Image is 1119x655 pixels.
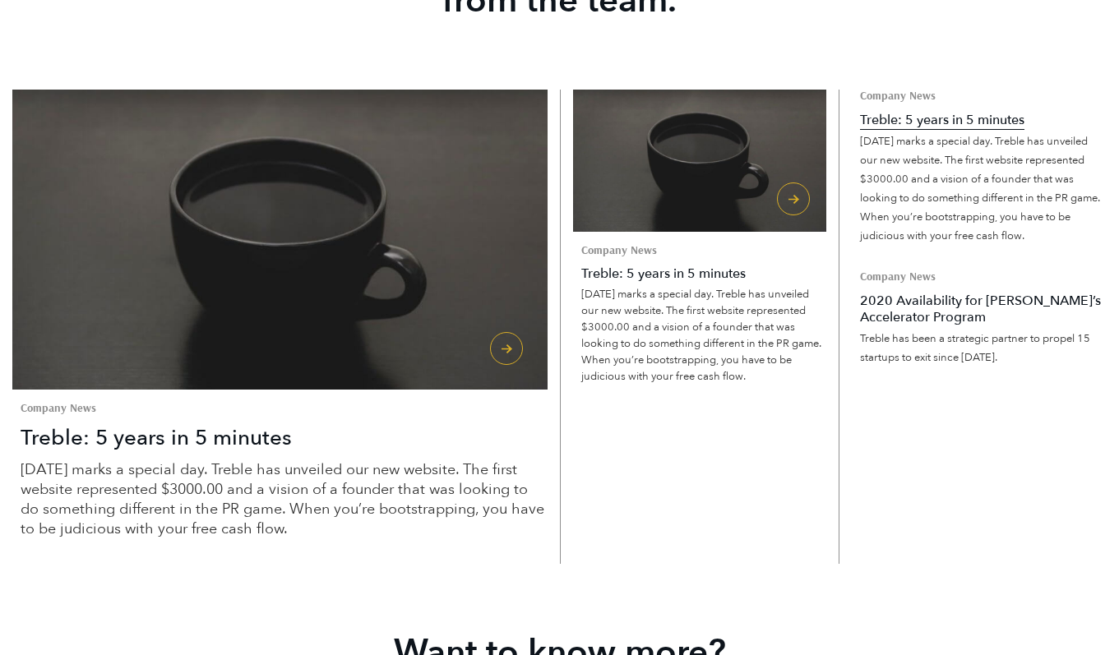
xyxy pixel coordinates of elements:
span: Company News [860,90,1107,101]
a: Read more [573,90,826,410]
p: Treble has been a strategic partner to propel 15 startups to exit since [DATE]. [860,330,1107,367]
span: Company News [581,244,826,256]
a: Read more [852,270,1107,392]
h5: Treble: 5 years in 5 minutes [860,112,1024,128]
h4: Treble: 5 years in 5 minutes [581,265,826,282]
a: Read more [12,90,548,564]
p: [DATE] marks a special day. Treble has unveiled our new website. The first website represented $3... [860,132,1107,246]
img: Treble: 5 years in 5 minutes [573,90,826,232]
h3: Treble: 5 years in 5 minutes [21,424,548,452]
span: Company News [860,270,1107,282]
a: Read more [852,90,1107,271]
h5: 2020 Availability for [PERSON_NAME]’s Accelerator Program [860,293,1107,325]
p: [DATE] marks a special day. Treble has unveiled our new website. The first website represented $3... [581,286,826,385]
p: [DATE] marks a special day. Treble has unveiled our new website. The first website represented $3... [21,460,548,539]
span: Company News [21,402,548,413]
img: Treble: 5 years in 5 minutes [12,90,548,390]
